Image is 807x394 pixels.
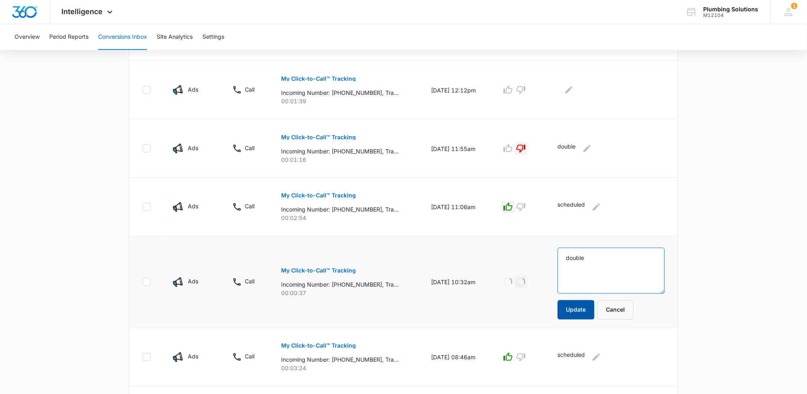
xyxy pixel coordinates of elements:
[188,85,198,94] p: Ads
[281,364,412,373] p: 00:03:24
[704,13,759,18] div: account id
[188,144,198,152] p: Ads
[281,88,399,97] p: Incoming Number: [PHONE_NUMBER], Tracking Number: [PHONE_NUMBER], Ring To: [PHONE_NUMBER], Caller...
[281,336,356,356] button: My Click-to-Call™ Tracking
[281,343,356,349] p: My Click-to-Call™ Tracking
[245,144,254,152] p: Call
[422,61,492,119] td: [DATE] 12:12pm
[281,76,356,82] p: My Click-to-Call™ Tracking
[15,24,40,50] button: Overview
[281,214,412,222] p: 00:02:54
[422,328,492,387] td: [DATE] 08:46am
[188,277,198,286] p: Ads
[422,178,492,237] td: [DATE] 11:06am
[188,352,198,361] p: Ads
[245,85,254,94] p: Call
[558,351,585,364] p: scheduled
[202,24,224,50] button: Settings
[245,202,254,211] p: Call
[281,261,356,281] button: My Click-to-Call™ Tracking
[281,268,356,274] p: My Click-to-Call™ Tracking
[590,351,603,364] button: Edit Comments
[281,128,356,147] button: My Click-to-Call™ Tracking
[422,119,492,178] td: [DATE] 11:55am
[245,277,254,286] p: Call
[281,155,412,164] p: 00:01:16
[188,202,198,211] p: Ads
[281,281,399,289] p: Incoming Number: [PHONE_NUMBER], Tracking Number: [PHONE_NUMBER], Ring To: [PHONE_NUMBER], Caller...
[49,24,88,50] button: Period Reports
[281,289,412,298] p: 00:00:37
[281,97,412,105] p: 00:01:39
[598,300,634,320] button: Cancel
[98,24,147,50] button: Conversions Inbox
[791,3,798,9] div: notifications count
[245,352,254,361] p: Call
[422,237,492,328] td: [DATE] 10:32am
[281,69,356,88] button: My Click-to-Call™ Tracking
[281,134,356,140] p: My Click-to-Call™ Tracking
[281,186,356,205] button: My Click-to-Call™ Tracking
[558,201,585,214] p: scheduled
[791,3,798,9] span: 1
[590,201,603,214] button: Edit Comments
[581,142,594,155] button: Edit Comments
[558,300,595,320] button: Update
[157,24,193,50] button: Site Analytics
[704,6,759,13] div: account name
[281,147,399,155] p: Incoming Number: [PHONE_NUMBER], Tracking Number: [PHONE_NUMBER], Ring To: [PHONE_NUMBER], Caller...
[281,205,399,214] p: Incoming Number: [PHONE_NUMBER], Tracking Number: [PHONE_NUMBER], Ring To: [PHONE_NUMBER], Caller...
[281,193,356,199] p: My Click-to-Call™ Tracking
[563,84,576,96] button: Edit Comments
[62,7,103,16] span: Intelligence
[558,142,576,155] p: double
[281,356,399,364] p: Incoming Number: [PHONE_NUMBER], Tracking Number: [PHONE_NUMBER], Ring To: [PHONE_NUMBER], Caller...
[558,248,665,294] textarea: double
